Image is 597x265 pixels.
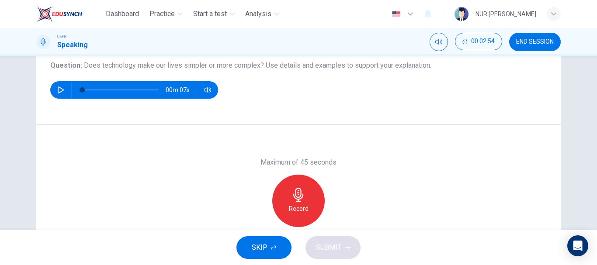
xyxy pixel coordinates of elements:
[272,175,325,227] button: Record
[106,9,139,19] span: Dashboard
[36,5,82,23] img: EduSynch logo
[57,40,88,50] h1: Speaking
[166,81,197,99] span: 00m 07s
[193,9,227,19] span: Start a test
[57,34,66,40] span: CEFR
[50,60,547,71] h6: Question :
[266,61,431,69] span: Use details and examples to support your explanation.
[455,33,502,51] div: Hide
[236,236,292,259] button: SKIP
[509,33,561,51] button: END SESSION
[242,6,283,22] button: Analysis
[516,38,554,45] span: END SESSION
[245,9,271,19] span: Analysis
[567,235,588,256] div: Open Intercom Messenger
[471,38,495,45] span: 00:02:54
[391,11,402,17] img: en
[260,157,337,168] h6: Maximum of 45 seconds
[476,9,536,19] div: NUR [PERSON_NAME]
[36,5,102,23] a: EduSynch logo
[430,33,448,51] div: Mute
[146,6,186,22] button: Practice
[190,6,238,22] button: Start a test
[149,9,175,19] span: Practice
[289,203,309,214] h6: Record
[102,6,142,22] button: Dashboard
[455,33,502,50] button: 00:02:54
[455,7,469,21] img: Profile picture
[252,241,267,254] span: SKIP
[84,61,264,69] span: Does technology make our lives simpler or more complex?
